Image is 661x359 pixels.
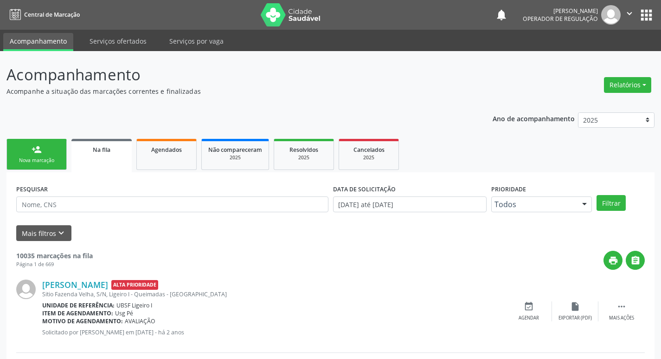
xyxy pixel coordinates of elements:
span: Na fila [93,146,110,154]
button: Mais filtroskeyboard_arrow_down [16,225,71,242]
span: Central de Marcação [24,11,80,19]
b: Item de agendamento: [42,309,113,317]
p: Acompanhe a situação das marcações correntes e finalizadas [6,86,460,96]
div: Página 1 de 669 [16,261,93,268]
strong: 10035 marcações na fila [16,251,93,260]
p: Ano de acompanhamento [493,112,575,124]
button:  [626,251,645,270]
span: Resolvidos [289,146,318,154]
b: Unidade de referência: [42,301,115,309]
a: Acompanhamento [3,33,73,51]
button: print [603,251,622,270]
span: UBSF Ligeiro I [116,301,152,309]
input: Nome, CNS [16,196,328,212]
i:  [624,8,635,19]
a: [PERSON_NAME] [42,280,108,290]
span: Cancelados [353,146,385,154]
p: Solicitado por [PERSON_NAME] em [DATE] - há 2 anos [42,328,506,336]
div: Agendar [519,315,539,321]
div: [PERSON_NAME] [523,7,598,15]
button: Relatórios [604,77,651,93]
div: person_add [32,144,42,155]
button: Filtrar [597,195,626,211]
div: 2025 [208,154,262,161]
span: Usg Pé [115,309,133,317]
i:  [616,301,627,312]
div: Sitio Fazenda Velha, S/N, Ligeiro I - Queimadas - [GEOGRAPHIC_DATA] [42,290,506,298]
div: Nova marcação [13,157,60,164]
div: Exportar (PDF) [558,315,592,321]
div: 2025 [281,154,327,161]
i: insert_drive_file [570,301,580,312]
button:  [621,5,638,25]
i:  [630,255,641,266]
button: apps [638,7,655,23]
label: DATA DE SOLICITAÇÃO [333,182,396,196]
a: Serviços ofertados [83,33,153,49]
b: Motivo de agendamento: [42,317,123,325]
label: Prioridade [491,182,526,196]
span: AVALIAÇÃO [125,317,155,325]
input: Selecione um intervalo [333,196,487,212]
img: img [16,280,36,299]
i: event_available [524,301,534,312]
span: Alta Prioridade [111,280,158,290]
div: 2025 [346,154,392,161]
img: img [601,5,621,25]
span: Todos [494,200,573,209]
p: Acompanhamento [6,63,460,86]
a: Serviços por vaga [163,33,230,49]
span: Operador de regulação [523,15,598,23]
span: Não compareceram [208,146,262,154]
button: notifications [495,8,508,21]
i: print [608,255,618,266]
label: PESQUISAR [16,182,48,196]
i: keyboard_arrow_down [56,228,66,238]
div: Mais ações [609,315,634,321]
span: Agendados [151,146,182,154]
a: Central de Marcação [6,7,80,22]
